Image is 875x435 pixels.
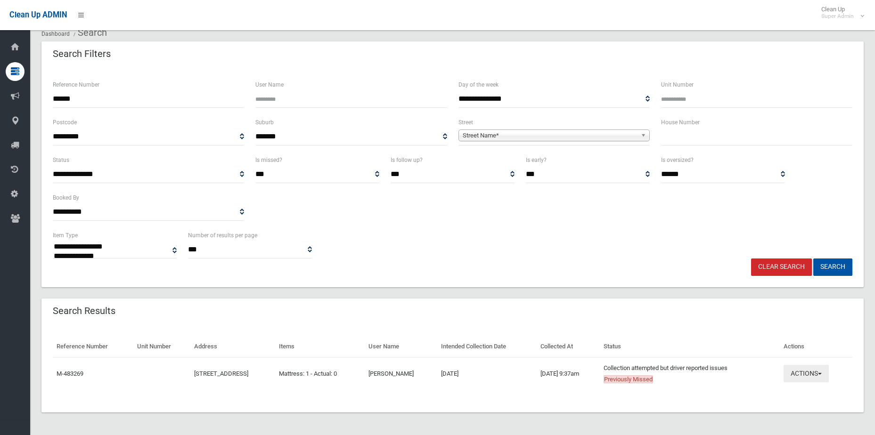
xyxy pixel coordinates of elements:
[537,336,600,357] th: Collected At
[391,155,423,165] label: Is follow up?
[53,155,69,165] label: Status
[53,193,79,203] label: Booked By
[661,80,694,90] label: Unit Number
[463,130,637,141] span: Street Name*
[188,230,257,241] label: Number of results per page
[813,258,852,276] button: Search
[604,375,653,383] span: Previously Missed
[526,155,547,165] label: Is early?
[600,357,780,390] td: Collection attempted but driver reported issues
[600,336,780,357] th: Status
[255,117,274,128] label: Suburb
[255,155,282,165] label: Is missed?
[751,258,812,276] a: Clear Search
[817,6,863,20] span: Clean Up
[255,80,284,90] label: User Name
[53,336,133,357] th: Reference Number
[71,24,107,41] li: Search
[275,357,365,390] td: Mattress: 1 - Actual: 0
[275,336,365,357] th: Items
[41,302,127,320] header: Search Results
[784,365,829,382] button: Actions
[53,80,99,90] label: Reference Number
[9,10,67,19] span: Clean Up ADMIN
[190,336,275,357] th: Address
[458,80,499,90] label: Day of the week
[41,31,70,37] a: Dashboard
[53,230,78,241] label: Item Type
[57,370,83,377] a: M-483269
[661,117,700,128] label: House Number
[365,357,437,390] td: [PERSON_NAME]
[133,336,190,357] th: Unit Number
[780,336,852,357] th: Actions
[537,357,600,390] td: [DATE] 9:37am
[821,13,854,20] small: Super Admin
[41,45,122,63] header: Search Filters
[53,117,77,128] label: Postcode
[458,117,473,128] label: Street
[365,336,437,357] th: User Name
[661,155,694,165] label: Is oversized?
[437,357,537,390] td: [DATE]
[437,336,537,357] th: Intended Collection Date
[194,370,248,377] a: [STREET_ADDRESS]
